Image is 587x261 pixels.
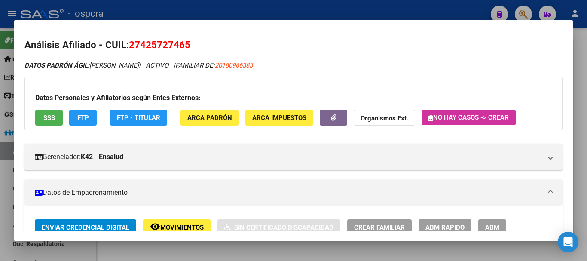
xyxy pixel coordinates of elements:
div: Open Intercom Messenger [558,232,578,252]
mat-icon: remove_red_eye [150,221,160,232]
button: FTP [69,110,97,126]
span: Sin Certificado Discapacidad [234,224,333,231]
span: 20180966383 [215,61,253,69]
span: FTP - Titular [117,114,160,122]
mat-panel-title: Gerenciador: [35,152,542,162]
i: | ACTIVO | [24,61,253,69]
span: 27425727465 [129,39,190,50]
button: Sin Certificado Discapacidad [217,219,340,235]
button: ARCA Impuestos [245,110,313,126]
button: Enviar Credencial Digital [35,219,136,235]
strong: Organismos Ext. [361,114,408,122]
button: Organismos Ext. [354,110,415,126]
button: No hay casos -> Crear [422,110,516,125]
h2: Análisis Afiliado - CUIL: [24,38,563,52]
span: Enviar Credencial Digital [42,224,129,231]
h3: Datos Personales y Afiliatorios según Entes Externos: [35,93,552,103]
span: ARCA Padrón [187,114,232,122]
strong: DATOS PADRÓN ÁGIL: [24,61,89,69]
button: SSS [35,110,63,126]
span: FTP [77,114,89,122]
span: SSS [43,114,55,122]
span: ABM Rápido [425,224,465,231]
span: [PERSON_NAME] [24,61,139,69]
span: No hay casos -> Crear [428,114,509,121]
button: Movimientos [143,219,211,235]
mat-panel-title: Datos de Empadronamiento [35,187,542,198]
strong: K42 - Ensalud [81,152,123,162]
span: ABM [485,224,499,231]
mat-expansion-panel-header: Gerenciador:K42 - Ensalud [24,144,563,170]
span: Crear Familiar [354,224,405,231]
button: ARCA Padrón [180,110,239,126]
button: Crear Familiar [347,219,412,235]
span: Movimientos [160,224,204,231]
button: ABM [478,219,506,235]
span: ARCA Impuestos [252,114,306,122]
span: FAMILIAR DE: [175,61,253,69]
button: ABM Rápido [419,219,471,235]
button: FTP - Titular [110,110,167,126]
mat-expansion-panel-header: Datos de Empadronamiento [24,180,563,206]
